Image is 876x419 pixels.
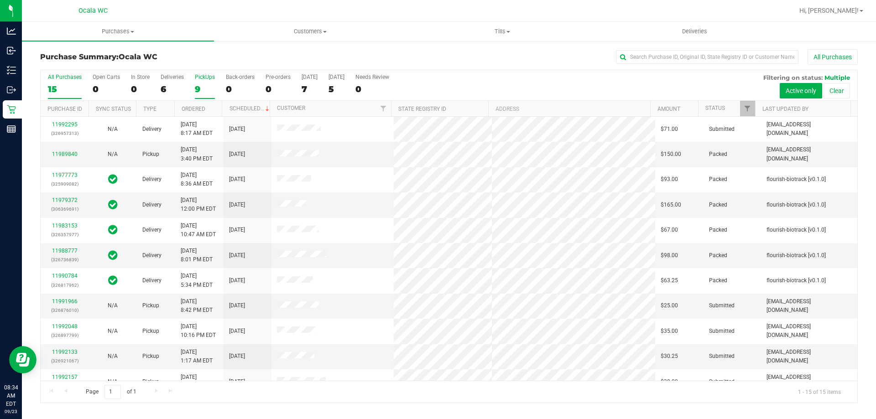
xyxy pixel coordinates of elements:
[488,101,650,117] th: Address
[142,327,159,336] span: Pickup
[229,276,245,285] span: [DATE]
[277,105,305,111] a: Customer
[108,378,118,386] button: N/A
[181,196,216,213] span: [DATE] 12:00 PM EDT
[661,226,678,234] span: $67.00
[46,180,83,188] p: (325909082)
[229,352,245,361] span: [DATE]
[709,251,727,260] span: Packed
[766,276,826,285] span: flourish-biotrack [v0.1.0]
[46,129,83,138] p: (326957313)
[355,84,389,94] div: 0
[108,378,118,385] span: Not Applicable
[161,74,184,80] div: Deliveries
[661,301,678,310] span: $25.00
[52,349,78,355] a: 11992133
[48,74,82,80] div: All Purchases
[195,84,215,94] div: 9
[328,74,344,80] div: [DATE]
[22,22,214,41] a: Purchases
[108,173,118,186] span: In Sync
[4,383,18,408] p: 08:34 AM EDT
[7,85,16,94] inline-svg: Outbound
[7,46,16,55] inline-svg: Inbound
[229,105,271,112] a: Scheduled
[142,150,159,159] span: Pickup
[229,226,245,234] span: [DATE]
[709,201,727,209] span: Packed
[52,248,78,254] a: 11988777
[46,230,83,239] p: (326357977)
[763,74,823,81] span: Filtering on status:
[709,352,735,361] span: Submitted
[328,84,344,94] div: 5
[52,172,78,178] a: 11977773
[142,378,159,386] span: Pickup
[142,201,162,209] span: Delivery
[108,274,118,287] span: In Sync
[7,124,16,134] inline-svg: Reports
[108,150,118,159] button: N/A
[709,327,735,336] span: Submitted
[48,84,82,94] div: 15
[131,74,150,80] div: In Store
[766,120,852,138] span: [EMAIL_ADDRESS][DOMAIN_NAME]
[52,197,78,203] a: 11979372
[52,273,78,279] a: 11990784
[661,150,681,159] span: $150.00
[78,385,144,399] span: Page of 1
[709,150,727,159] span: Packed
[108,125,118,134] button: N/A
[229,327,245,336] span: [DATE]
[229,301,245,310] span: [DATE]
[229,378,245,386] span: [DATE]
[52,298,78,305] a: 11991966
[104,385,121,399] input: 1
[52,151,78,157] a: 11989840
[808,49,858,65] button: All Purchases
[229,175,245,184] span: [DATE]
[740,101,755,116] a: Filter
[824,83,850,98] button: Clear
[661,125,678,134] span: $71.00
[657,106,680,112] a: Amount
[182,106,205,112] a: Ordered
[709,125,735,134] span: Submitted
[47,106,82,112] a: Purchase ID
[376,101,391,116] a: Filter
[661,175,678,184] span: $93.00
[709,276,727,285] span: Packed
[226,84,255,94] div: 0
[302,74,318,80] div: [DATE]
[766,348,852,365] span: [EMAIL_ADDRESS][DOMAIN_NAME]
[766,373,852,390] span: [EMAIL_ADDRESS][DOMAIN_NAME]
[766,145,852,163] span: [EMAIL_ADDRESS][DOMAIN_NAME]
[766,175,826,184] span: flourish-biotrack [v0.1.0]
[108,302,118,309] span: Not Applicable
[195,74,215,80] div: PickUps
[229,150,245,159] span: [DATE]
[705,105,725,111] a: Status
[108,249,118,262] span: In Sync
[266,74,291,80] div: Pre-orders
[4,408,18,415] p: 09/23
[46,205,83,213] p: (306369691)
[78,7,108,15] span: Ocala WC
[142,175,162,184] span: Delivery
[40,53,313,61] h3: Purchase Summary:
[661,276,678,285] span: $63.25
[181,373,213,390] span: [DATE] 4:57 AM EDT
[709,301,735,310] span: Submitted
[119,52,157,61] span: Ocala WC
[161,84,184,94] div: 6
[824,74,850,81] span: Multiple
[131,84,150,94] div: 0
[791,385,848,398] span: 1 - 15 of 15 items
[229,251,245,260] span: [DATE]
[46,357,83,365] p: (326921067)
[214,22,406,41] a: Customers
[46,331,83,340] p: (326897799)
[142,226,162,234] span: Delivery
[46,306,83,315] p: (326876010)
[143,106,156,112] a: Type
